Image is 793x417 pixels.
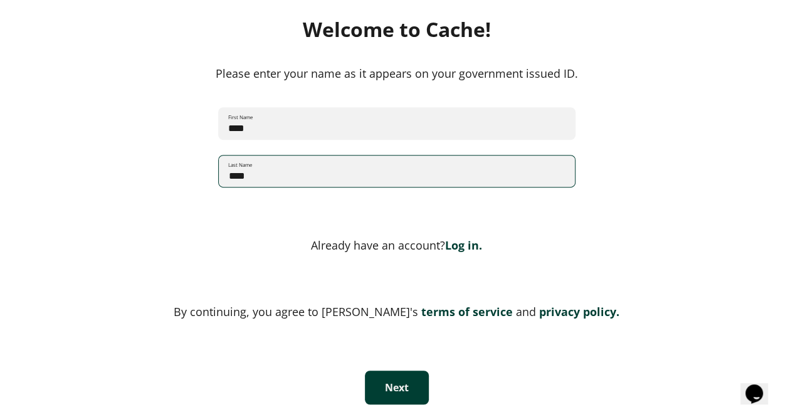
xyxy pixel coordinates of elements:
div: Welcome to Cache! [33,17,760,42]
label: Last Name [228,161,253,169]
a: terms of service [418,304,513,319]
button: Next [365,371,429,404]
div: By continuing, you agree to [PERSON_NAME]'s and [33,303,760,320]
iframe: chat widget [740,367,780,404]
div: Please enter your name as it appears on your government issued ID. [33,65,760,82]
a: privacy policy. [536,304,619,319]
a: Log in. [445,238,482,253]
label: First Name [228,113,254,121]
div: Already have an account? [33,238,760,253]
